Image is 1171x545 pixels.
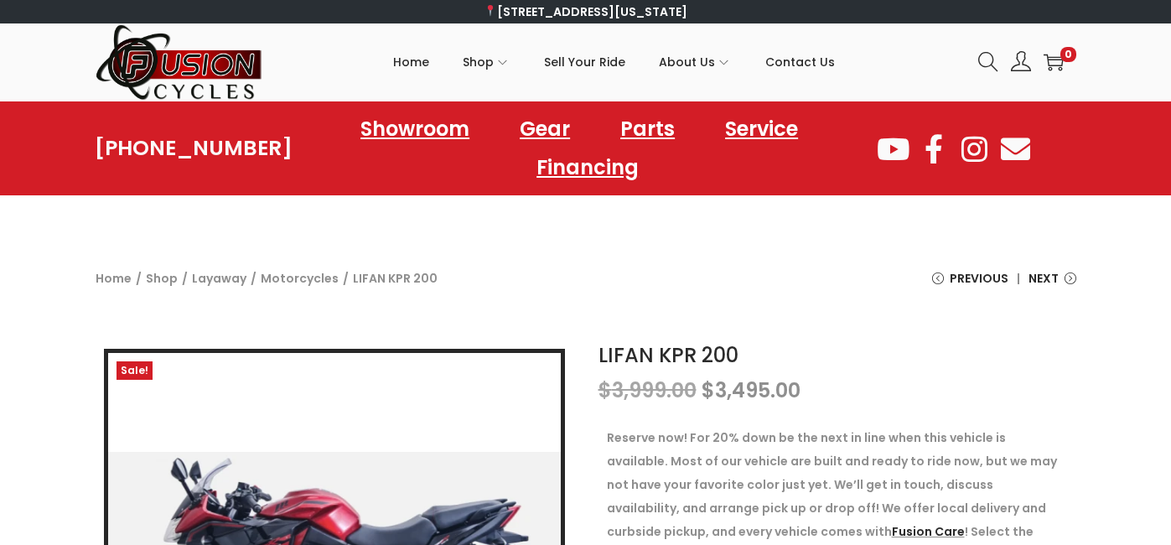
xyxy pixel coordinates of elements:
span: LIFAN KPR 200 [353,267,438,290]
span: $ [598,376,612,404]
span: Home [393,41,429,83]
a: 0 [1044,52,1064,72]
a: Contact Us [765,24,835,100]
a: Financing [520,148,655,187]
bdi: 3,999.00 [598,376,697,404]
a: Fusion Care [892,523,965,540]
span: Shop [463,41,494,83]
a: Motorcycles [261,270,339,287]
a: Previous [932,267,1008,303]
span: / [136,267,142,290]
a: Sell Your Ride [544,24,625,100]
span: Previous [950,267,1008,290]
span: / [182,267,188,290]
nav: Primary navigation [263,24,966,100]
a: Service [708,110,815,148]
a: [PHONE_NUMBER] [95,137,293,160]
img: 📍 [484,5,496,17]
span: / [343,267,349,290]
a: Home [393,24,429,100]
a: Parts [604,110,692,148]
span: / [251,267,256,290]
img: Woostify retina logo [96,23,263,101]
nav: Menu [293,110,874,187]
a: Showroom [344,110,486,148]
a: Layaway [192,270,246,287]
span: About Us [659,41,715,83]
a: Shop [146,270,178,287]
span: Sell Your Ride [544,41,625,83]
span: Next [1029,267,1059,290]
a: Next [1029,267,1076,303]
a: About Us [659,24,732,100]
a: Home [96,270,132,287]
a: Shop [463,24,510,100]
bdi: 3,495.00 [702,376,801,404]
a: Gear [503,110,587,148]
span: $ [702,376,715,404]
a: [STREET_ADDRESS][US_STATE] [484,3,687,20]
span: Contact Us [765,41,835,83]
